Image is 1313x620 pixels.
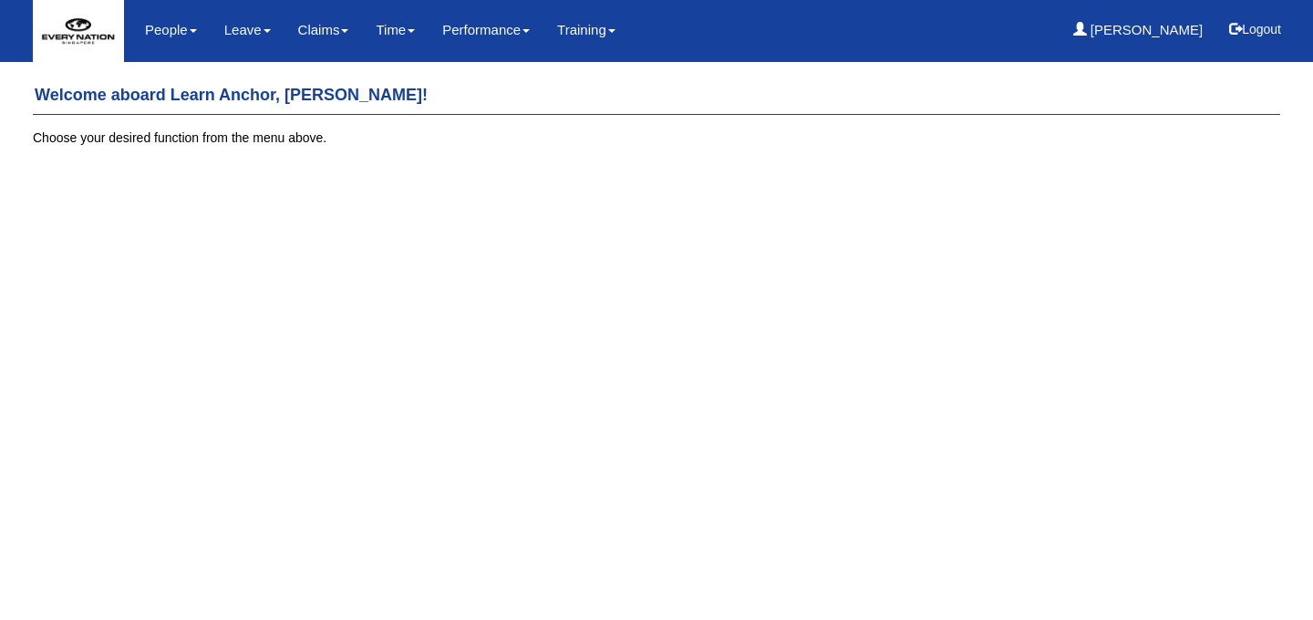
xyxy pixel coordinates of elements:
[1216,7,1294,51] button: Logout
[1236,547,1295,602] iframe: chat widget
[33,129,1280,147] p: Choose your desired function from the menu above.
[33,77,1280,115] h4: Welcome aboard Learn Anchor, [PERSON_NAME]!
[224,9,271,51] a: Leave
[1073,9,1204,51] a: [PERSON_NAME]
[298,9,349,51] a: Claims
[442,9,530,51] a: Performance
[145,9,197,51] a: People
[557,9,615,51] a: Training
[376,9,415,51] a: Time
[33,1,124,62] img: 2Q==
